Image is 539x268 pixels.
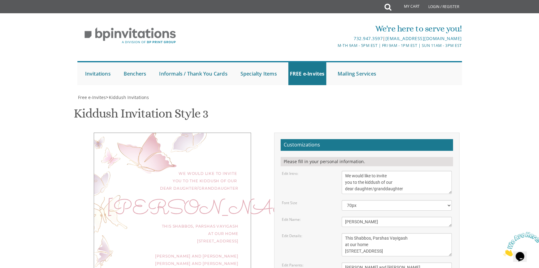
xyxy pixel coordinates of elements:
a: [EMAIL_ADDRESS][DOMAIN_NAME] [385,35,462,41]
a: Free e-Invites [77,94,106,100]
a: Informals / Thank You Cards [158,62,229,85]
a: 732.947.3597 [354,35,383,41]
div: M-Th 9am - 5pm EST | Fri 9am - 1pm EST | Sun 11am - 3pm EST [206,42,462,49]
div: Please fill in your personal information. [281,157,453,166]
label: Edit Details: [282,233,302,238]
img: BP Invitation Loft [77,23,183,48]
h2: Customizations [281,139,453,151]
a: Invitations [84,62,112,85]
a: Kiddush Invitations [108,94,149,100]
a: FREE e-Invites [288,62,326,85]
iframe: chat widget [501,229,539,259]
label: Edit Name: [282,217,301,222]
textarea: [PERSON_NAME] [342,217,452,227]
label: Edit Intro: [282,171,298,176]
textarea: This Shabbos, Parshas Vayigash at our home [STREET_ADDRESS] [342,233,452,256]
label: Font Size [282,200,297,205]
a: Specialty Items [239,62,278,85]
a: Mailing Services [336,62,378,85]
div: We're here to serve you! [206,23,462,35]
div: [PERSON_NAME] [106,206,238,213]
span: > [106,94,149,100]
label: Edit Parents: [282,262,303,268]
img: Chat attention grabber [2,2,41,27]
div: | [206,35,462,42]
a: Benchers [122,62,148,85]
textarea: We would like to invite you to the kiddush of our dear daughter/granddaughter [342,171,452,194]
h1: Kiddush Invitation Style 3 [74,107,208,125]
a: My Cart [391,1,424,13]
span: Free e-Invites [78,94,106,100]
div: This Shabbos, Parshas Vayigash at our home [STREET_ADDRESS] [106,223,238,245]
div: We would like to invite you to the kiddush of our dear daughter/granddaughter [106,170,238,192]
span: Kiddush Invitations [109,94,149,100]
